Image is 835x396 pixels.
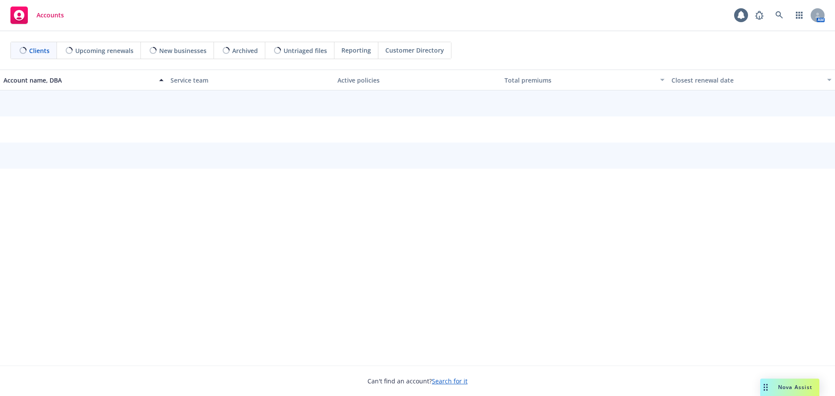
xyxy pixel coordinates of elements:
span: Accounts [37,12,64,19]
span: Archived [232,46,258,55]
div: Total premiums [504,76,655,85]
span: Untriaged files [284,46,327,55]
a: Report a Bug [751,7,768,24]
span: Upcoming renewals [75,46,134,55]
span: Customer Directory [385,46,444,55]
a: Accounts [7,3,67,27]
span: Reporting [341,46,371,55]
div: Service team [170,76,331,85]
button: Nova Assist [760,379,819,396]
span: Clients [29,46,50,55]
button: Total premiums [501,70,668,90]
span: Nova Assist [778,383,812,391]
div: Active policies [337,76,498,85]
div: Account name, DBA [3,76,154,85]
span: New businesses [159,46,207,55]
button: Service team [167,70,334,90]
a: Search for it [432,377,468,385]
a: Search [771,7,788,24]
div: Drag to move [760,379,771,396]
div: Closest renewal date [671,76,822,85]
button: Closest renewal date [668,70,835,90]
span: Can't find an account? [367,376,468,386]
a: Switch app [791,7,808,24]
button: Active policies [334,70,501,90]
